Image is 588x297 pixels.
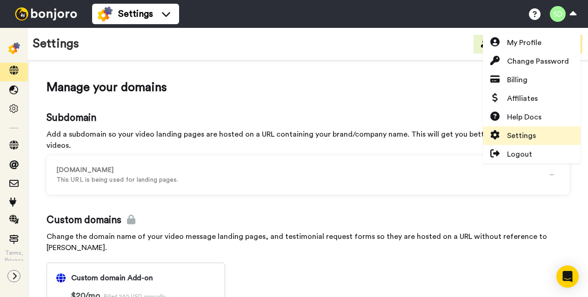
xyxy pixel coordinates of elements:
span: Subdomain [47,111,569,125]
a: Change Password [483,52,581,71]
a: Help Docs [483,108,581,126]
span: Manage your domains [47,79,569,96]
span: Help Docs [507,112,541,123]
span: Billing [507,74,528,86]
a: My Profile [483,33,581,52]
div: Open Intercom Messenger [556,265,579,288]
img: settings-colored.svg [98,7,113,21]
h1: Settings [33,37,79,51]
div: Add a subdomain so your video landing pages are hosted on a URL containing your brand/company nam... [47,129,569,151]
span: My Profile [507,37,541,48]
p: This URL is being used for landing pages. [56,175,544,185]
a: Billing [483,71,581,89]
span: Custom domains [47,213,569,227]
span: Settings [507,130,536,141]
a: Affiliates [483,89,581,108]
a: Settings [483,126,581,145]
button: Invite [474,35,519,53]
a: Logout [483,145,581,164]
p: [DOMAIN_NAME] [56,165,544,175]
span: Change Password [507,56,569,67]
span: Settings [118,7,153,20]
div: Change the domain name of your video message landing pages, and testimonial request forms so they... [47,231,569,253]
img: custom-domain.svg [56,273,66,283]
span: Logout [507,149,532,160]
img: settings-colored.svg [8,42,20,54]
h4: Custom domain Add-on [71,272,153,284]
span: Affiliates [507,93,538,104]
img: bj-logo-header-white.svg [11,7,81,20]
